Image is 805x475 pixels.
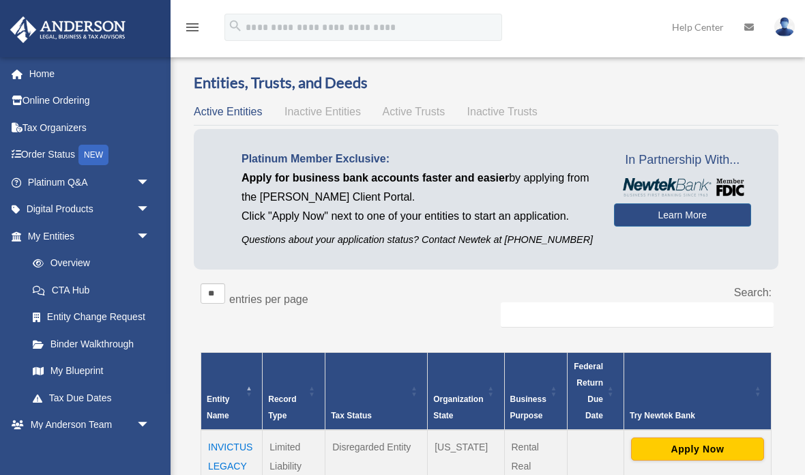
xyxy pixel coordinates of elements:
[10,60,171,87] a: Home
[241,231,594,248] p: Questions about your application status? Contact Newtek at [PHONE_NUMBER]
[10,87,171,115] a: Online Ordering
[331,411,372,420] span: Tax Status
[383,106,445,117] span: Active Trusts
[734,287,772,298] label: Search:
[268,394,296,420] span: Record Type
[10,222,164,250] a: My Entitiesarrow_drop_down
[10,141,171,169] a: Order StatusNEW
[228,18,243,33] i: search
[510,394,546,420] span: Business Purpose
[284,106,361,117] span: Inactive Entities
[241,207,594,226] p: Click "Apply Now" next to one of your entities to start an application.
[19,304,164,331] a: Entity Change Request
[241,169,594,207] p: by applying from the [PERSON_NAME] Client Portal.
[19,384,164,412] a: Tax Due Dates
[624,353,771,431] th: Try Newtek Bank : Activate to sort
[630,407,750,424] div: Try Newtek Bank
[504,353,567,431] th: Business Purpose: Activate to sort
[241,172,509,184] span: Apply for business bank accounts faster and easier
[19,358,164,385] a: My Blueprint
[631,437,764,461] button: Apply Now
[184,19,201,35] i: menu
[19,250,157,277] a: Overview
[467,106,538,117] span: Inactive Trusts
[194,72,778,93] h3: Entities, Trusts, and Deeds
[136,222,164,250] span: arrow_drop_down
[574,362,603,420] span: Federal Return Due Date
[19,276,164,304] a: CTA Hub
[10,114,171,141] a: Tax Organizers
[136,169,164,197] span: arrow_drop_down
[10,169,171,196] a: Platinum Q&Aarrow_drop_down
[78,145,108,165] div: NEW
[229,293,308,305] label: entries per page
[428,353,504,431] th: Organization State: Activate to sort
[10,412,171,439] a: My Anderson Teamarrow_drop_down
[207,394,229,420] span: Entity Name
[774,17,795,37] img: User Pic
[325,353,428,431] th: Tax Status: Activate to sort
[614,149,751,171] span: In Partnership With...
[184,24,201,35] a: menu
[567,353,624,431] th: Federal Return Due Date: Activate to sort
[241,149,594,169] p: Platinum Member Exclusive:
[201,353,263,431] th: Entity Name: Activate to invert sorting
[6,16,130,43] img: Anderson Advisors Platinum Portal
[136,412,164,440] span: arrow_drop_down
[19,330,164,358] a: Binder Walkthrough
[433,394,483,420] span: Organization State
[614,203,751,227] a: Learn More
[10,196,171,223] a: Digital Productsarrow_drop_down
[621,178,744,197] img: NewtekBankLogoSM.png
[194,106,262,117] span: Active Entities
[136,196,164,224] span: arrow_drop_down
[263,353,325,431] th: Record Type: Activate to sort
